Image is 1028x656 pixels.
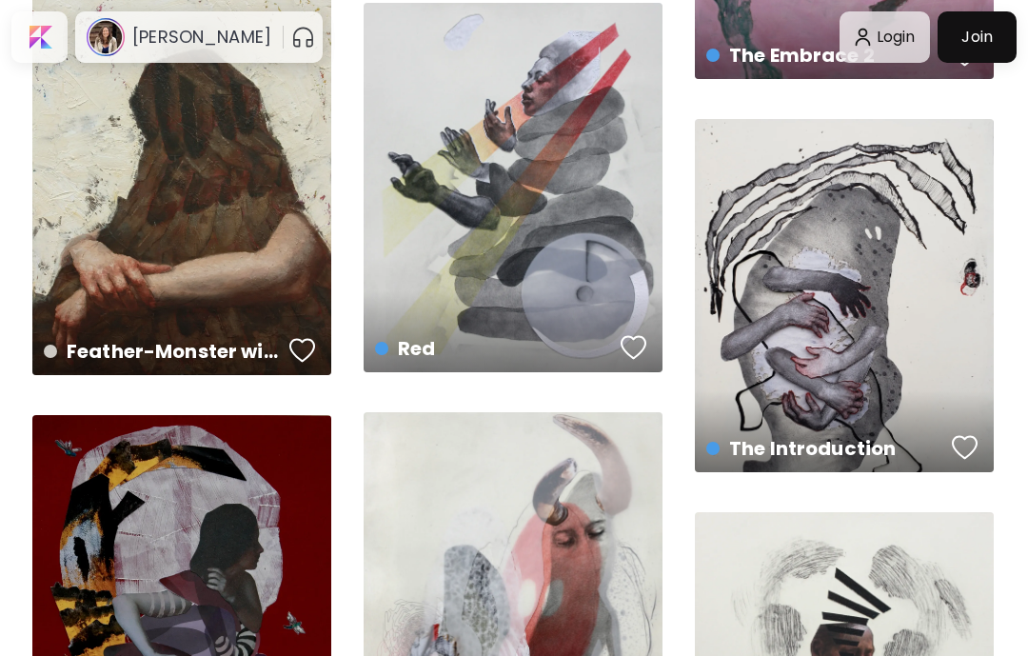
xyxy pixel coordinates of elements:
a: Redfavoriteshttps://cdn.kaleido.art/CDN/Artwork/141515/Primary/medium.webp?updated=635986 [364,3,662,372]
h6: [PERSON_NAME] [132,26,271,49]
button: pauseOutline IconGradient Icon [291,22,315,52]
h4: Feather-Monster with arms [44,337,283,366]
a: Join [938,11,1017,63]
h4: The Introduction [706,434,945,463]
button: favorites [285,331,321,369]
button: favorites [947,428,983,467]
button: favorites [616,328,652,367]
h4: Red [375,334,614,363]
h4: The Embrace 2 [706,41,945,70]
a: The Introductionfavoriteshttps://cdn.kaleido.art/CDN/Artwork/141517/Primary/medium.webp?updated=6... [695,119,994,472]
